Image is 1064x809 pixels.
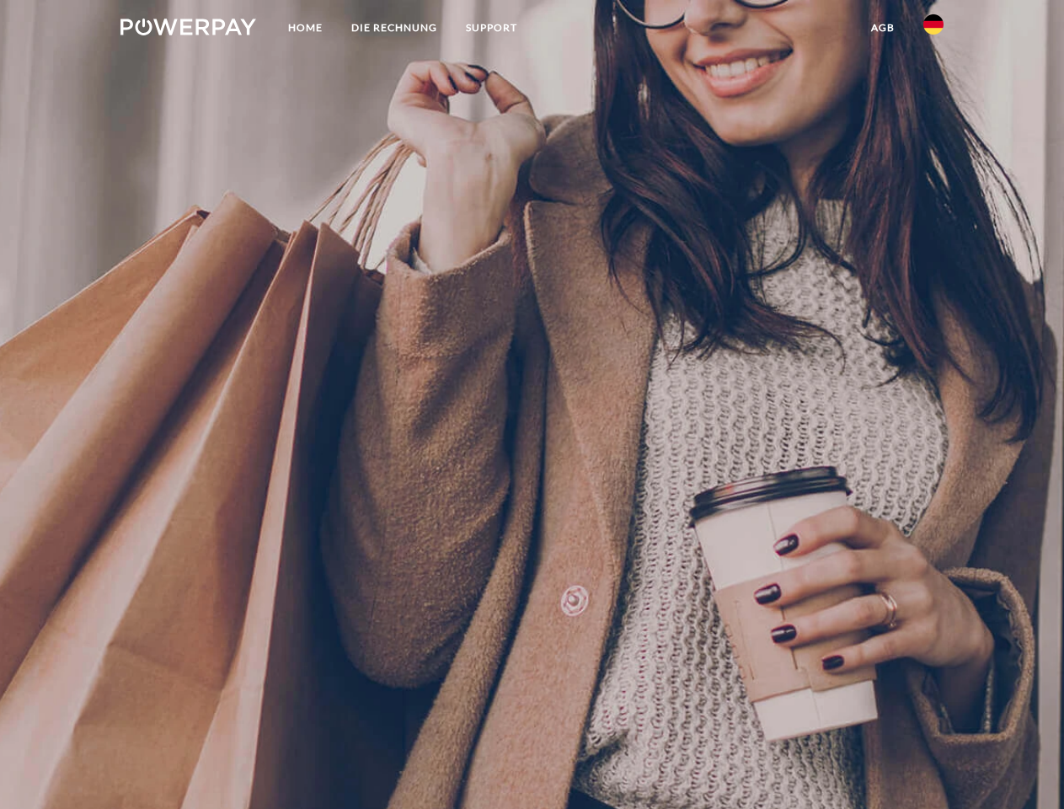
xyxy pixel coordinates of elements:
[274,13,337,43] a: Home
[120,19,256,35] img: logo-powerpay-white.svg
[923,14,944,35] img: de
[452,13,532,43] a: SUPPORT
[337,13,452,43] a: DIE RECHNUNG
[857,13,909,43] a: agb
